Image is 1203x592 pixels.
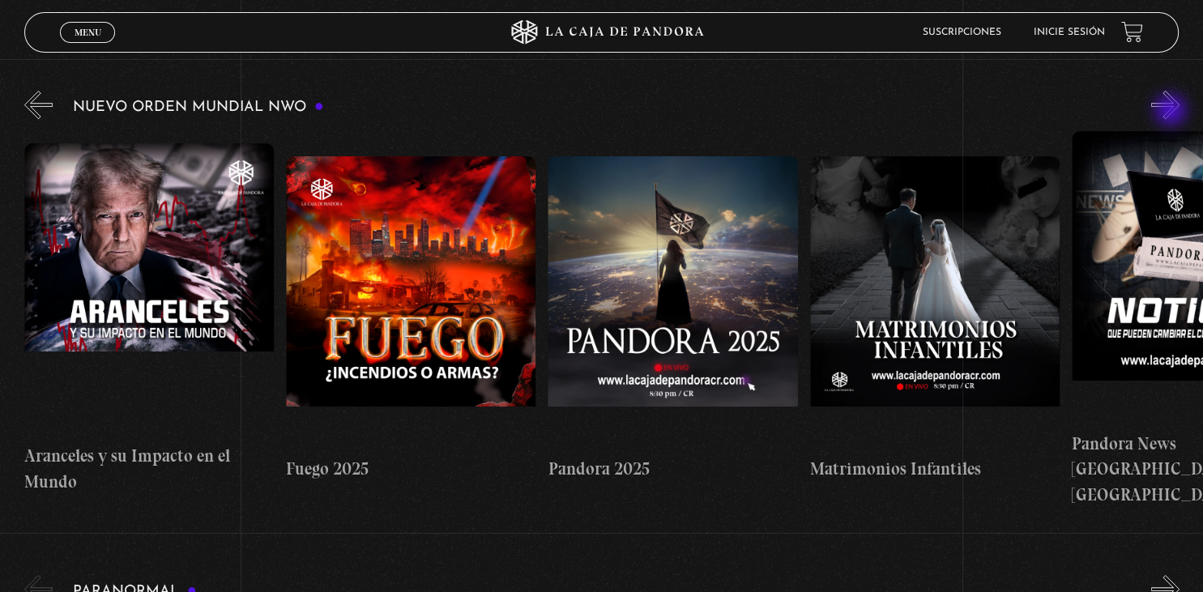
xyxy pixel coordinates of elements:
[1034,28,1105,37] a: Inicie sesión
[24,443,274,494] h4: Aranceles y su Impacto en el Mundo
[548,131,797,508] a: Pandora 2025
[923,28,1001,37] a: Suscripciones
[286,131,535,508] a: Fuego 2025
[810,456,1060,482] h4: Matrimonios Infantiles
[24,91,53,119] button: Previous
[1121,21,1143,43] a: View your shopping cart
[1151,91,1180,119] button: Next
[73,100,324,115] h3: Nuevo Orden Mundial NWO
[548,456,797,482] h4: Pandora 2025
[810,131,1060,508] a: Matrimonios Infantiles
[75,28,101,37] span: Menu
[69,40,107,52] span: Cerrar
[24,131,274,508] a: Aranceles y su Impacto en el Mundo
[286,456,535,482] h4: Fuego 2025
